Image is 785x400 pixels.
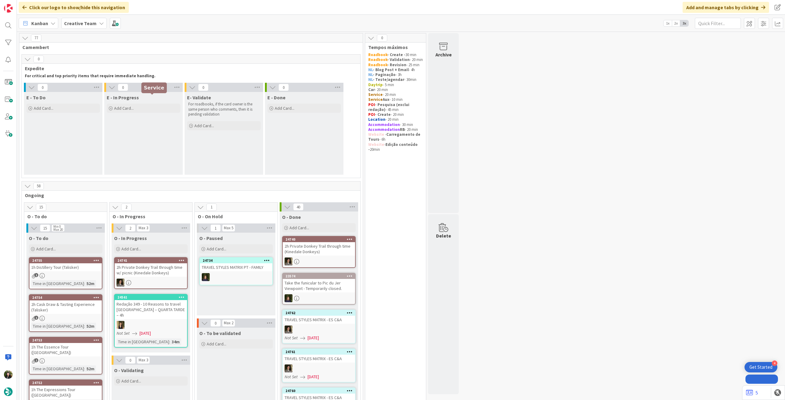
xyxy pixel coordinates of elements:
[114,235,147,241] span: O - In Progress
[29,295,102,314] div: 247542h Cask Draw & Tasting Experience (Talisker)
[749,364,772,370] div: Get Started
[188,102,259,117] p: For roadbooks, if the card owner is the same person who comments, then it is pending validation
[283,349,355,355] div: 24761
[29,380,102,399] div: 247521h The Expressions Tour ([GEOGRAPHIC_DATA])
[36,204,46,211] span: 15
[4,387,13,396] img: avatar
[368,112,375,117] strong: POI
[267,94,285,101] span: E - Done
[85,323,96,330] div: 52m
[275,105,294,111] span: Add Card...
[64,20,97,26] b: Creative Team
[283,273,355,292] div: 23574Take the funicular to Pic du Jer Viewpoint - Temporarily closed.
[117,279,124,287] img: MS
[31,20,48,27] span: Kanban
[373,67,409,72] strong: - Blog Post + Email
[293,203,304,211] span: 40
[772,360,777,366] div: 4
[37,84,48,91] span: 0
[200,258,272,271] div: 24734TRAVEL STYLES MATRIX PT - FAMILY
[745,362,777,372] div: Open Get Started checklist, remaining modules: 4
[680,20,688,26] span: 3x
[117,330,130,336] i: Not Set
[31,323,84,330] div: Time in [GEOGRAPHIC_DATA]
[285,326,293,333] img: MS
[368,122,400,127] strong: Accommodation
[32,338,102,342] div: 24753
[368,97,423,102] p: - 10 min
[387,57,410,62] strong: - Validation
[4,4,13,13] img: Visit kanbanzone.com
[198,84,209,91] span: 0
[29,295,102,300] div: 24754
[368,67,423,72] p: - 4h
[115,321,187,329] div: SP
[202,273,210,281] img: MC
[29,380,102,386] div: 24752
[285,237,355,242] div: 24740
[29,258,102,263] div: 24755
[85,280,96,287] div: 52m
[139,359,148,362] div: Max 3
[125,224,136,232] span: 2
[118,84,128,91] span: 0
[368,82,383,87] strong: Daytrip
[368,142,384,147] strong: Website
[283,316,355,324] div: TRAVEL STYLES MATRIX - ES C&A
[283,237,355,242] div: 24740
[283,279,355,292] div: Take the funicular to Pic du Jer Viewpoint - Temporarily closed.
[368,92,423,97] p: - 20 min
[117,321,124,329] img: SP
[203,258,272,263] div: 24734
[29,300,102,314] div: 2h Cask Draw & Tasting Experience (Talisker)
[198,213,270,219] span: O - On Hold
[368,62,387,67] strong: Roadbook
[139,227,148,230] div: Max 3
[121,204,132,211] span: 2
[115,258,187,277] div: 247412h Private Donkey Trail through time w/ picnic (Kinedale Donkeys)
[285,294,293,302] img: MC
[114,105,134,111] span: Add Card...
[194,123,214,128] span: Add Card...
[368,102,410,112] strong: - Pesquisa (exclui redação)
[25,192,353,198] span: Ongoing
[383,97,389,102] strong: Aux
[746,389,758,396] a: 5
[373,77,404,82] strong: - Teste/agendar
[199,330,241,336] span: O - To be validated
[200,263,272,271] div: TRAVEL STYLES MATRIX PT - FAMILY
[29,258,102,271] div: 247551h Distillery Tour (Talisker)
[368,132,421,142] strong: Carregamento de Tours
[368,77,423,82] p: - 30min
[121,378,141,384] span: Add Card...
[115,295,187,319] div: 24561Redação 349 - 10 Reasons to travel [GEOGRAPHIC_DATA] – QUARTA TARDE – 4h
[368,57,423,62] p: - 20 min
[368,92,383,97] strong: Service
[368,132,423,142] p: - - 6h
[32,258,102,263] div: 24755
[283,310,355,316] div: 24762
[32,381,102,385] div: 24752
[224,322,233,325] div: Max 2
[283,355,355,363] div: TRAVEL STYLES MATRIX - ES C&A
[387,52,405,57] strong: - Create -
[368,142,423,152] p: - 20min
[36,246,56,252] span: Add Card...
[31,280,84,287] div: Time in [GEOGRAPHIC_DATA]
[115,263,187,277] div: 2h Private Donkey Trail through time w/ picnic (Kinedale Donkeys)
[200,258,272,263] div: 24734
[207,246,226,252] span: Add Card...
[368,87,423,92] p: - 20 min
[695,18,741,29] input: Quick Filter...
[29,263,102,271] div: 1h Distillery Tour (Talisker)
[117,295,187,299] div: 24561
[199,235,223,241] span: O - Paused
[29,343,102,356] div: 1h The Essence Tour ([GEOGRAPHIC_DATA])
[29,386,102,399] div: 1h The Expressions Tour ([GEOGRAPHIC_DATA])
[285,364,293,372] img: MS
[285,311,355,315] div: 24762
[368,82,423,87] p: - 5 min
[308,335,319,341] span: [DATE]
[368,102,423,112] p: - 45 min
[285,389,355,393] div: 24760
